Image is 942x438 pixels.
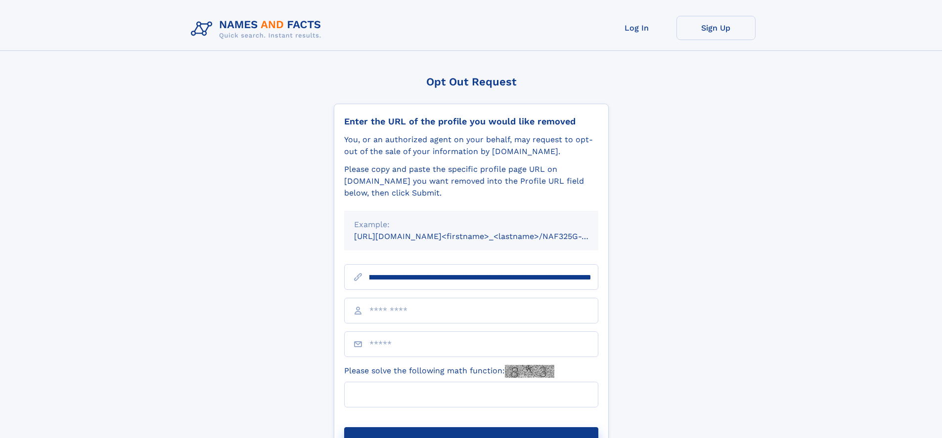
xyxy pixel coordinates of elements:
[187,16,329,42] img: Logo Names and Facts
[676,16,756,40] a: Sign Up
[344,365,554,378] label: Please solve the following math function:
[354,219,588,231] div: Example:
[344,163,598,199] div: Please copy and paste the specific profile page URL on [DOMAIN_NAME] you want removed into the Pr...
[344,116,598,127] div: Enter the URL of the profile you would like removed
[344,134,598,158] div: You, or an authorized agent on your behalf, may request to opt-out of the sale of your informatio...
[354,232,617,241] small: [URL][DOMAIN_NAME]<firstname>_<lastname>/NAF325G-xxxxxxxx
[334,76,609,88] div: Opt Out Request
[597,16,676,40] a: Log In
